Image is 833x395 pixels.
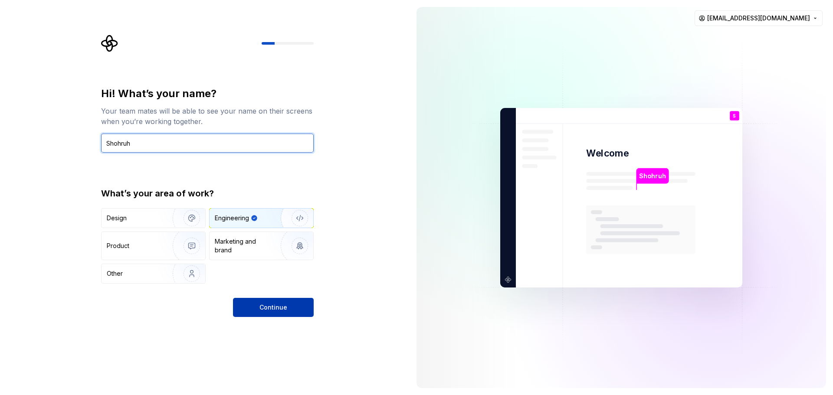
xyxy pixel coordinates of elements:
div: Engineering [215,214,249,222]
p: Shohruh [639,171,666,180]
div: Design [107,214,127,222]
p: Welcome [586,147,629,160]
span: [EMAIL_ADDRESS][DOMAIN_NAME] [707,14,810,23]
input: Han Solo [101,134,314,153]
div: Your team mates will be able to see your name on their screens when you’re working together. [101,106,314,127]
div: Hi! What’s your name? [101,87,314,101]
span: Continue [259,303,287,312]
div: Other [107,269,123,278]
div: What’s your area of work? [101,187,314,199]
button: Continue [233,298,314,317]
div: Product [107,242,129,250]
button: [EMAIL_ADDRESS][DOMAIN_NAME] [695,10,823,26]
svg: Supernova Logo [101,35,118,52]
p: S [733,113,736,118]
div: Marketing and brand [215,237,273,255]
